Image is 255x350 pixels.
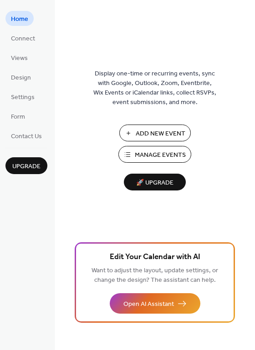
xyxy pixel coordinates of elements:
[124,174,186,190] button: 🚀 Upgrade
[129,177,180,189] span: 🚀 Upgrade
[5,70,36,85] a: Design
[93,69,216,107] span: Display one-time or recurring events, sync with Google, Outlook, Zoom, Eventbrite, Wix Events or ...
[12,162,41,171] span: Upgrade
[11,54,28,63] span: Views
[11,132,42,141] span: Contact Us
[136,129,185,139] span: Add New Event
[11,93,35,102] span: Settings
[5,128,47,143] a: Contact Us
[123,300,174,309] span: Open AI Assistant
[11,73,31,83] span: Design
[5,89,40,104] a: Settings
[92,265,218,286] span: Want to adjust the layout, update settings, or change the design? The assistant can help.
[11,34,35,44] span: Connect
[135,150,186,160] span: Manage Events
[5,157,47,174] button: Upgrade
[119,125,191,141] button: Add New Event
[11,112,25,122] span: Form
[5,109,31,124] a: Form
[11,15,28,24] span: Home
[5,30,41,45] a: Connect
[110,251,200,264] span: Edit Your Calendar with AI
[5,50,33,65] a: Views
[5,11,34,26] a: Home
[118,146,191,163] button: Manage Events
[110,293,200,314] button: Open AI Assistant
